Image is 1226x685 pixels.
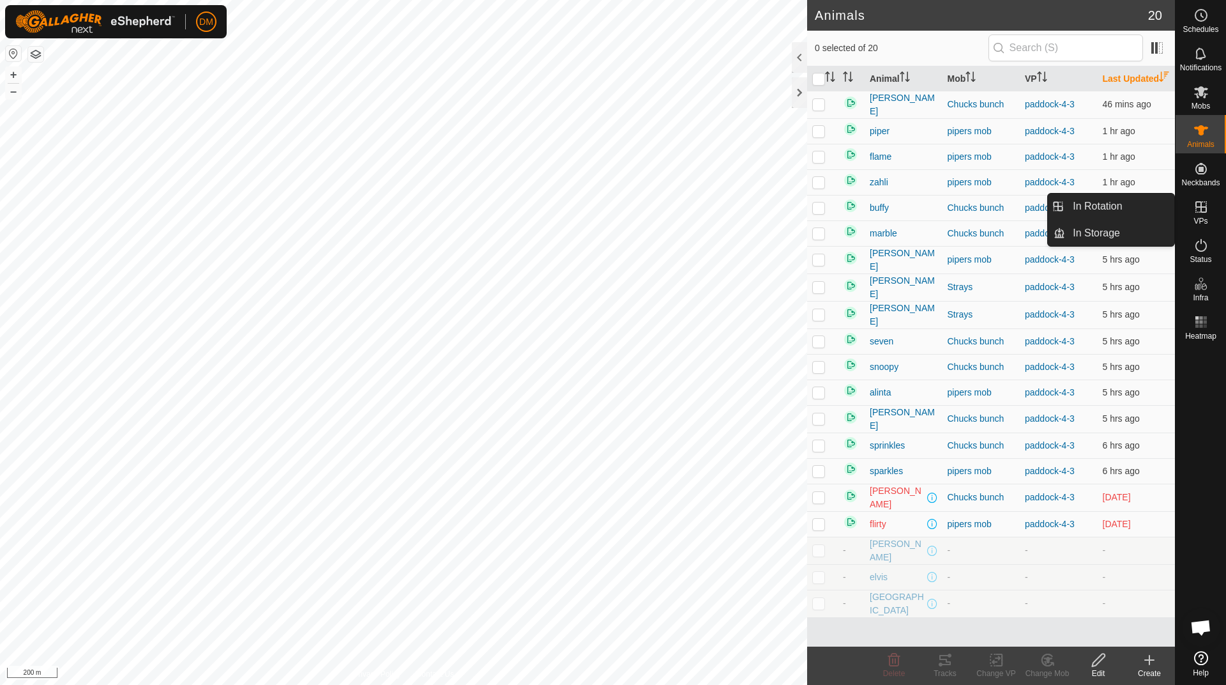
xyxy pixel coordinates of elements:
div: Open chat [1182,608,1220,647]
span: Mobs [1192,102,1210,110]
span: In Storage [1073,226,1120,241]
span: Schedules [1183,26,1218,33]
div: pipers mob [948,150,1015,164]
img: returning on [843,383,858,398]
span: VPs [1193,217,1207,225]
img: returning on [843,147,858,162]
a: paddock-4-3 [1025,387,1075,397]
img: returning on [843,436,858,451]
th: Animal [865,66,942,91]
a: paddock-4-3 [1025,362,1075,372]
img: returning on [843,461,858,477]
a: paddock-4-3 [1025,99,1075,109]
span: 20 [1148,6,1162,25]
a: Help [1176,646,1226,682]
div: Chucks bunch [948,98,1015,111]
img: returning on [843,488,858,504]
span: 1 Oct 2025, 11:06 am [1103,309,1140,319]
a: paddock-4-3 [1025,519,1075,529]
span: alinta [870,386,891,399]
span: DM [199,15,213,29]
div: Chucks bunch [948,335,1015,348]
div: Strays [948,308,1015,321]
a: paddock-4-3 [1025,492,1075,502]
p-sorticon: Activate to sort [900,73,910,84]
span: marble [870,227,897,240]
th: Mob [942,66,1020,91]
h2: Animals [815,8,1148,23]
span: Notifications [1180,64,1222,72]
span: 1 Oct 2025, 3:36 pm [1103,126,1135,136]
span: Neckbands [1181,179,1220,187]
div: Chucks bunch [948,360,1015,374]
a: paddock-4-3 [1025,336,1075,346]
span: In Rotation [1073,199,1122,214]
span: Heatmap [1185,332,1216,340]
div: - [948,571,1015,584]
div: - [948,544,1015,557]
span: piper [870,125,889,138]
span: buffy [870,201,889,215]
button: + [6,67,21,82]
a: paddock-4-3 [1025,282,1075,292]
p-sorticon: Activate to sort [965,73,976,84]
div: Chucks bunch [948,439,1015,452]
div: Chucks bunch [948,227,1015,240]
img: Gallagher Logo [15,10,175,33]
span: 29 Sept 2025, 6:06 am [1103,519,1131,529]
a: Contact Us [416,668,454,680]
img: returning on [843,173,858,188]
div: Change Mob [1022,668,1073,679]
span: sprinkles [870,439,905,452]
span: Infra [1193,294,1208,302]
span: Status [1190,256,1211,263]
span: 1 Oct 2025, 10:36 am [1103,440,1140,450]
span: elvis [870,571,888,584]
a: paddock-4-3 [1025,254,1075,265]
div: pipers mob [948,518,1015,531]
a: paddock-4-3 [1025,203,1075,213]
a: paddock-4-3 [1025,466,1075,476]
div: pipers mob [948,465,1015,478]
span: 1 Oct 2025, 3:06 pm [1103,151,1135,162]
div: Chucks bunch [948,491,1015,504]
span: [PERSON_NAME] [870,537,925,564]
span: 0 selected of 20 [815,42,988,55]
app-display-virtual-paddock-transition: - [1025,598,1028,608]
div: Create [1124,668,1175,679]
div: pipers mob [948,176,1015,189]
span: seven [870,335,893,348]
img: returning on [843,121,858,137]
app-display-virtual-paddock-transition: - [1025,572,1028,582]
img: returning on [843,95,858,111]
span: 1 Oct 2025, 11:06 am [1103,387,1140,397]
span: flirty [870,518,886,531]
a: paddock-4-3 [1025,228,1075,238]
button: Reset Map [6,46,21,61]
span: 1 Oct 2025, 3:06 pm [1103,177,1135,187]
button: Map Layers [28,47,43,62]
span: - [843,598,846,608]
div: Tracks [919,668,971,679]
span: 1 Oct 2025, 11:06 am [1103,282,1140,292]
a: paddock-4-3 [1025,151,1075,162]
img: returning on [843,410,858,425]
span: 1 Oct 2025, 4:06 pm [1103,99,1151,109]
div: Change VP [971,668,1022,679]
img: returning on [843,224,858,239]
span: [PERSON_NAME] [870,91,937,118]
img: returning on [843,278,858,293]
div: Chucks bunch [948,412,1015,426]
a: paddock-4-3 [1025,440,1075,450]
span: zahli [870,176,888,189]
img: returning on [843,357,858,373]
div: - [948,597,1015,610]
span: Delete [883,669,905,678]
div: pipers mob [948,125,1015,138]
button: – [6,84,21,99]
img: returning on [843,305,858,321]
span: - [843,572,846,582]
span: 1 Oct 2025, 11:06 am [1103,362,1140,372]
p-sorticon: Activate to sort [825,73,835,84]
span: - [843,545,846,555]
